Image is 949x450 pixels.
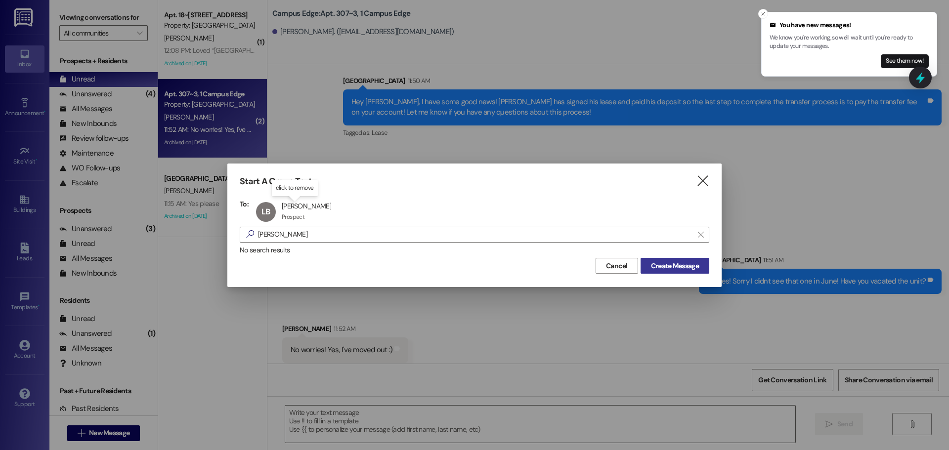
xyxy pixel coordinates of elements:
[240,245,709,255] div: No search results
[651,261,699,271] span: Create Message
[693,227,709,242] button: Clear text
[606,261,628,271] span: Cancel
[770,20,929,30] div: You have new messages!
[282,213,304,221] div: Prospect
[758,9,768,19] button: Close toast
[261,206,270,217] span: LB
[276,184,314,192] p: click to remove
[258,228,693,242] input: Search for any contact or apartment
[240,176,312,187] h3: Start A Group Text
[641,258,709,274] button: Create Message
[240,200,249,208] h3: To:
[696,176,709,186] i: 
[770,34,929,51] p: We know you're working, so we'll wait until you're ready to update your messages.
[596,258,638,274] button: Cancel
[282,202,331,210] div: [PERSON_NAME]
[881,54,929,68] button: See them now!
[242,229,258,240] i: 
[698,231,703,239] i: 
